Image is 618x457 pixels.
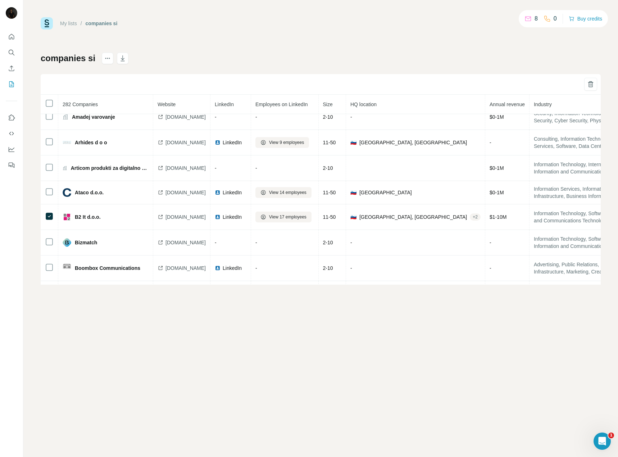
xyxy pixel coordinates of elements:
span: - [215,114,217,120]
span: - [255,265,257,271]
span: $ 0-1M [490,114,504,120]
img: company-logo [63,138,71,147]
span: [DOMAIN_NAME] [165,164,206,172]
span: - [215,165,217,171]
img: LinkedIn logo [215,265,221,271]
img: Surfe Logo [41,17,53,30]
span: [GEOGRAPHIC_DATA], [GEOGRAPHIC_DATA] [359,139,467,146]
span: - [255,240,257,245]
span: 2-10 [323,114,333,120]
button: Search [6,46,17,59]
span: - [350,240,352,245]
img: company-logo [63,188,71,197]
span: Amadej varovanje [72,113,115,121]
h1: companies si [41,53,95,64]
span: $ 0-1M [490,165,504,171]
span: 🇸🇮 [350,189,356,196]
span: [GEOGRAPHIC_DATA] [359,189,412,196]
button: My lists [6,78,17,91]
span: 2-10 [323,265,333,271]
span: B2 It d.o.o. [75,213,101,221]
span: [DOMAIN_NAME] [165,189,206,196]
span: Industry [534,101,552,107]
span: - [350,114,352,120]
span: [DOMAIN_NAME] [165,113,206,121]
img: company-logo [63,213,71,221]
span: [DOMAIN_NAME] [165,239,206,246]
div: + 2 [470,214,481,220]
button: View 9 employees [255,137,309,148]
span: [DOMAIN_NAME] [165,264,206,272]
button: Feedback [6,159,17,172]
span: - [255,165,257,171]
button: Use Surfe API [6,127,17,140]
div: companies si [86,20,118,27]
span: [GEOGRAPHIC_DATA], [GEOGRAPHIC_DATA] [359,213,467,221]
span: 11-50 [323,190,336,195]
span: Ataco d.o.o. [75,189,104,196]
span: Website [158,101,176,107]
span: - [215,240,217,245]
img: company-logo [63,238,71,247]
span: HQ location [350,101,377,107]
span: - [490,240,491,245]
span: - [255,114,257,120]
span: LinkedIn [223,264,242,272]
img: LinkedIn logo [215,140,221,145]
button: Enrich CSV [6,62,17,75]
span: Size [323,101,333,107]
span: 11-50 [323,214,336,220]
span: 2-10 [323,240,333,245]
span: - [350,265,352,271]
span: 🇸🇮 [350,139,356,146]
span: Employees on LinkedIn [255,101,308,107]
span: Annual revenue [490,101,525,107]
span: LinkedIn [223,139,242,146]
li: / [81,20,82,27]
p: 0 [554,14,557,23]
button: View 14 employees [255,187,312,198]
span: Arhides d o o [75,139,107,146]
span: View 9 employees [269,139,304,146]
span: View 17 employees [269,214,306,220]
p: 8 [535,14,538,23]
span: LinkedIn [223,189,242,196]
span: - [490,265,491,271]
button: Quick start [6,30,17,43]
span: $ 1-10M [490,214,506,220]
button: Buy credits [569,14,602,24]
button: View 17 employees [255,212,312,222]
button: Dashboard [6,143,17,156]
span: 282 Companies [63,101,98,107]
a: My lists [60,21,77,26]
button: actions [102,53,113,64]
span: View 14 employees [269,189,306,196]
span: LinkedIn [223,213,242,221]
span: [DOMAIN_NAME] [165,139,206,146]
span: Articom produkti za digitalno sporočanje [71,164,149,172]
span: Boombox Communications [75,264,140,272]
button: Use Surfe on LinkedIn [6,111,17,124]
img: Avatar [6,7,17,19]
span: LinkedIn [215,101,234,107]
span: $ 0-1M [490,190,504,195]
img: LinkedIn logo [215,214,221,220]
span: - [490,140,491,145]
img: LinkedIn logo [215,190,221,195]
span: 11-50 [323,140,336,145]
span: 1 [608,433,614,438]
span: [DOMAIN_NAME] [165,213,206,221]
span: 🇸🇮 [350,213,356,221]
span: 2-10 [323,165,333,171]
img: company-logo [63,264,71,272]
span: Bizmatch [75,239,97,246]
iframe: Intercom live chat [594,433,611,450]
